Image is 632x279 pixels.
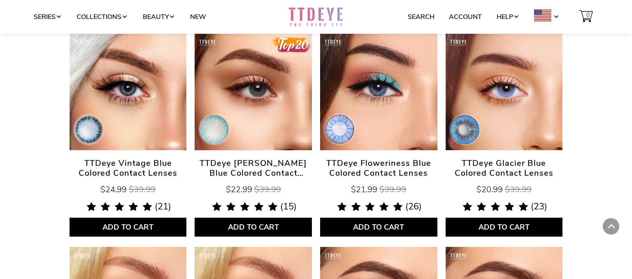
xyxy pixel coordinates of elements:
[531,202,547,211] span: (23)
[320,201,437,218] div: 4.8 rating (26 votes)
[228,223,279,232] span: Add to Cart
[70,218,187,237] button: Add to Cart
[351,184,377,195] span: $21.99
[479,223,530,232] span: Add to Cart
[320,218,437,237] button: Add to Cart
[405,202,422,211] span: (26)
[34,9,62,25] a: Series
[534,9,551,21] img: USD.png
[271,37,312,53] img: top.png
[155,202,171,211] span: (21)
[77,9,128,25] a: Collections
[195,201,312,218] div: 4.9 rating (15 votes)
[446,201,563,218] div: 4.9 rating (23 votes)
[408,9,434,25] a: Search
[574,9,599,25] a: 0
[497,9,520,25] a: Help
[226,184,252,195] span: $22.99
[446,218,563,237] button: Add to Cart
[129,184,156,195] span: $39.99
[449,9,482,25] a: Account
[70,201,187,218] div: 4.7 rating (21 votes)
[476,184,503,195] span: $20.99
[379,184,406,195] span: $39.99
[353,223,404,232] span: Add to Cart
[190,9,206,25] a: New
[102,223,153,232] span: Add to Cart
[70,158,187,218] a: TTDeye Vintage Blue Colored Contact Lenses $24.99 $39.99 4.7 rating (21 votes)
[143,9,176,25] a: Beauty
[505,184,532,195] span: $39.99
[254,184,281,195] span: $39.99
[280,202,297,211] span: (15)
[446,158,563,178] span: TTDeye Glacier Blue Colored Contact Lenses
[320,158,437,218] a: TTDeye Floweriness Blue Colored Contact Lenses $21.99 $39.99 4.8 rating (26 votes)
[195,158,312,218] a: TTDeye [PERSON_NAME] Blue Colored Contact Lenses $22.99 $39.99 4.9 rating (15 votes)
[584,7,592,23] span: 0
[100,184,127,195] span: $24.99
[195,218,312,237] button: Add to Cart
[446,158,563,218] a: TTDeye Glacier Blue Colored Contact Lenses $20.99 $39.99 4.9 rating (23 votes)
[70,158,187,178] span: TTDeye Vintage Blue Colored Contact Lenses
[320,158,437,178] span: TTDeye Floweriness Blue Colored Contact Lenses
[195,158,312,178] span: TTDeye [PERSON_NAME] Blue Colored Contact Lenses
